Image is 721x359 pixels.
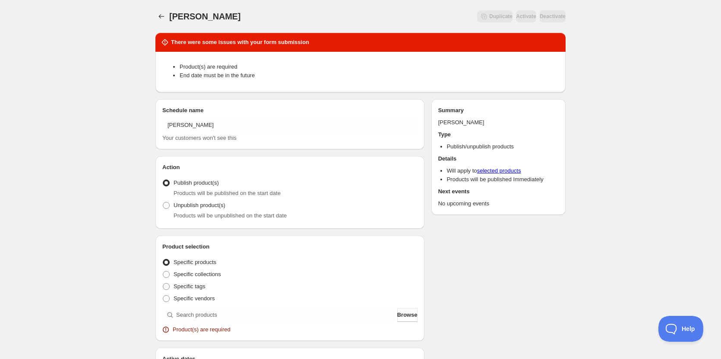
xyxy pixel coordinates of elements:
span: [PERSON_NAME] [169,12,240,21]
button: Browse [397,308,417,322]
h2: Action [162,163,417,172]
span: Product(s) are required [173,325,231,334]
span: Your customers won't see this [162,135,237,141]
iframe: Toggle Customer Support [658,316,704,342]
span: Specific tags [174,283,206,290]
li: Product(s) are required [180,63,559,71]
h2: Summary [438,106,559,115]
h2: There were some issues with your form submission [171,38,309,47]
span: Specific vendors [174,295,215,302]
span: Browse [397,311,417,319]
h2: Schedule name [162,106,417,115]
h2: Product selection [162,242,417,251]
button: Schedules [155,10,168,22]
h2: Type [438,130,559,139]
li: Products will be published Immediately [447,175,559,184]
span: Products will be published on the start date [174,190,281,196]
h2: Details [438,154,559,163]
li: Publish/unpublish products [447,142,559,151]
span: Publish product(s) [174,179,219,186]
p: No upcoming events [438,199,559,208]
span: Unpublish product(s) [174,202,225,208]
li: Will apply to [447,167,559,175]
span: Products will be unpublished on the start date [174,212,287,219]
input: Search products [176,308,395,322]
h2: Next events [438,187,559,196]
a: selected products [477,167,521,174]
li: End date must be in the future [180,71,559,80]
span: Specific products [174,259,216,265]
span: Specific collections [174,271,221,277]
p: [PERSON_NAME] [438,118,559,127]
